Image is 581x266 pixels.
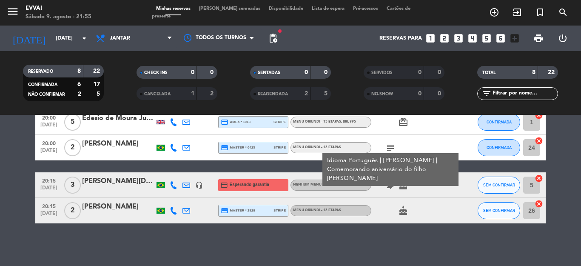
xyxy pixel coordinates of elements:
i: looks_3 [453,33,464,44]
span: Nenhum menu atribuído [293,183,341,186]
span: NO-SHOW [371,92,393,96]
i: [DATE] [6,29,51,48]
span: master * 0425 [221,144,255,152]
strong: 0 [191,69,194,75]
strong: 2 [210,91,215,97]
button: SEM CONFIRMAR [478,177,520,194]
span: pending_actions [268,33,278,43]
span: SERVIDOS [371,71,393,75]
div: [PERSON_NAME] [82,201,154,212]
i: cake [398,206,408,216]
span: CANCELADA [144,92,171,96]
strong: 0 [438,91,443,97]
span: CONFIRMADA [28,83,57,87]
span: Lista de espera [308,6,349,11]
i: search [558,7,568,17]
strong: 8 [532,69,535,75]
i: card_giftcard [398,117,408,127]
span: stripe [273,208,286,213]
span: [DATE] [38,122,60,132]
span: stripe [273,119,286,125]
i: cancel [535,174,543,183]
strong: 22 [93,68,102,74]
span: [DATE] [38,211,60,220]
strong: 0 [438,69,443,75]
span: Disponibilidade [265,6,308,11]
span: CONFIRMADA [487,120,512,124]
strong: 0 [305,69,308,75]
i: turned_in_not [535,7,545,17]
i: credit_card [221,144,228,152]
span: Menu Oriundi – 13 etapas [293,209,341,212]
span: fiber_manual_record [277,29,282,34]
strong: 6 [77,81,81,87]
strong: 2 [78,91,81,97]
strong: 0 [418,69,422,75]
span: 20:00 [38,112,60,122]
span: SENTADAS [258,71,280,75]
span: Esperando garantia [230,181,269,188]
i: arrow_drop_down [79,33,89,43]
strong: 0 [210,69,215,75]
div: [PERSON_NAME][DATE] [82,176,154,187]
strong: 17 [93,81,102,87]
i: headset_mic [195,181,203,189]
span: CHECK INS [144,71,168,75]
span: , BRL 995 [341,120,356,123]
span: Menu Oriundi – 13 etapas [293,146,341,149]
span: Jantar [110,35,130,41]
button: CONFIRMADA [478,139,520,156]
span: [DATE] [38,148,60,157]
strong: 0 [418,91,422,97]
i: credit_card [221,207,228,215]
div: [PERSON_NAME] [82,138,154,149]
div: LOG OUT [550,26,575,51]
span: [DATE] [38,185,60,195]
span: Reservas para [379,35,422,41]
i: looks_4 [467,33,478,44]
div: Sábado 9. agosto - 21:55 [26,13,91,21]
strong: 8 [77,68,81,74]
i: looks_one [425,33,436,44]
div: Evvai [26,4,91,13]
span: Minhas reservas [152,6,195,11]
i: exit_to_app [512,7,522,17]
i: add_circle_outline [489,7,499,17]
i: credit_card [221,118,228,126]
i: looks_5 [481,33,492,44]
span: print [533,33,544,43]
button: CONFIRMADA [478,114,520,131]
span: 3 [64,177,81,194]
i: menu [6,5,19,18]
div: Edesio de Moura Junior [82,113,154,124]
button: SEM CONFIRMAR [478,202,520,219]
strong: 22 [548,69,556,75]
span: 20:15 [38,175,60,185]
span: Cartões de presente [152,6,410,19]
i: power_settings_new [558,33,568,43]
i: looks_two [439,33,450,44]
span: NÃO CONFIRMAR [28,92,65,97]
button: menu [6,5,19,21]
i: looks_6 [495,33,506,44]
i: cancel [535,200,543,208]
span: [PERSON_NAME] semeadas [195,6,265,11]
strong: 5 [324,91,329,97]
span: 20:15 [38,201,60,211]
span: SEM CONFIRMAR [483,208,515,213]
i: credit_card [220,181,228,189]
span: Menu Oriundi – 13 etapas [293,120,356,123]
div: Idioma Português | [PERSON_NAME] | Comemorando aniversário do filho [PERSON_NAME] [327,156,454,183]
strong: 0 [324,69,329,75]
span: CONFIRMADA [487,145,512,150]
span: RESERVADO [28,69,53,74]
i: filter_list [481,89,492,99]
i: add_box [509,33,520,44]
strong: 5 [97,91,102,97]
span: REAGENDADA [258,92,288,96]
input: Filtrar por nome... [492,89,558,98]
span: 2 [64,139,81,156]
strong: 1 [191,91,194,97]
span: 5 [64,114,81,131]
span: 20:00 [38,138,60,148]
